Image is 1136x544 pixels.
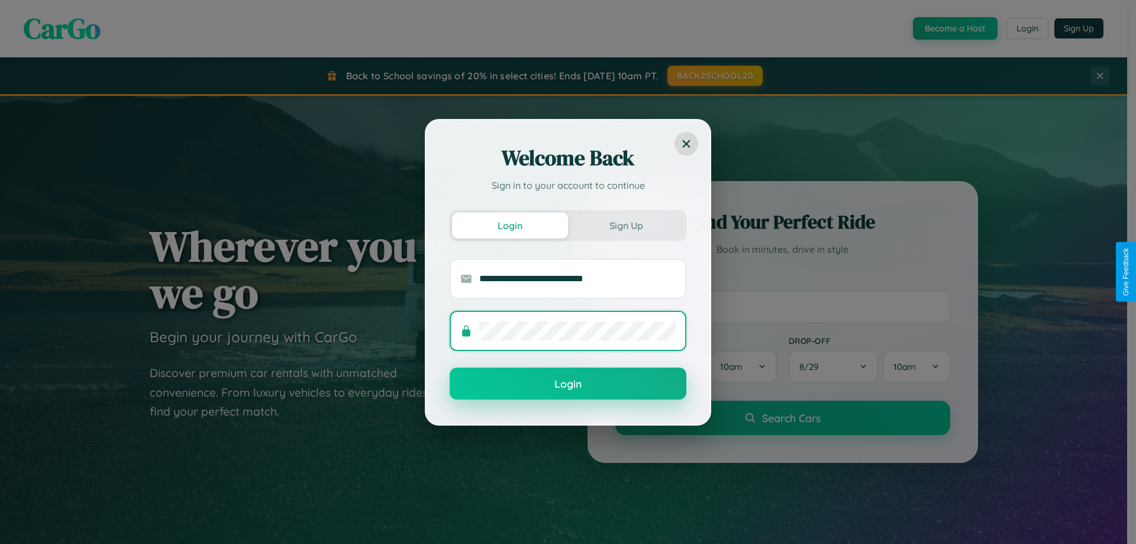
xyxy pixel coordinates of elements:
[1122,248,1130,296] div: Give Feedback
[450,368,686,400] button: Login
[568,213,684,239] button: Sign Up
[450,144,686,172] h2: Welcome Back
[450,178,686,192] p: Sign in to your account to continue
[452,213,568,239] button: Login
